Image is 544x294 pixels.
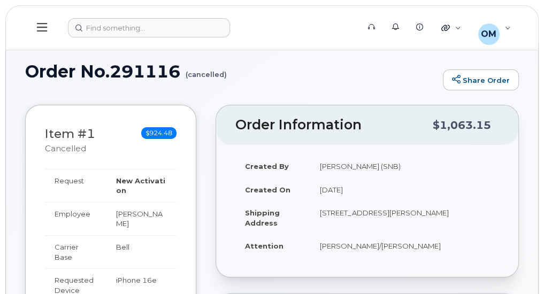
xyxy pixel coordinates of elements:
h2: Order Information [235,118,433,133]
strong: Shipping Address [245,208,280,227]
td: [DATE] [310,178,499,202]
h1: Order No.291116 [25,62,438,81]
strong: Created By [245,162,289,171]
strong: Attention [245,242,284,250]
small: cancelled [45,144,86,153]
td: [PERSON_NAME] (SNB) [310,154,499,178]
td: [PERSON_NAME]/[PERSON_NAME] [310,234,499,258]
td: Carrier Base [45,235,106,268]
td: [STREET_ADDRESS][PERSON_NAME] [310,201,499,234]
td: Bell [106,235,177,268]
strong: New Activation [116,176,165,195]
strong: Created On [245,185,290,194]
td: [PERSON_NAME] [106,202,177,235]
small: (cancelled) [186,62,227,79]
td: Request [45,169,106,202]
div: $1,063.15 [433,115,491,135]
a: Share Order [443,69,519,91]
td: Employee [45,202,106,235]
span: $924.48 [141,127,177,139]
h3: Item #1 [45,127,95,154]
